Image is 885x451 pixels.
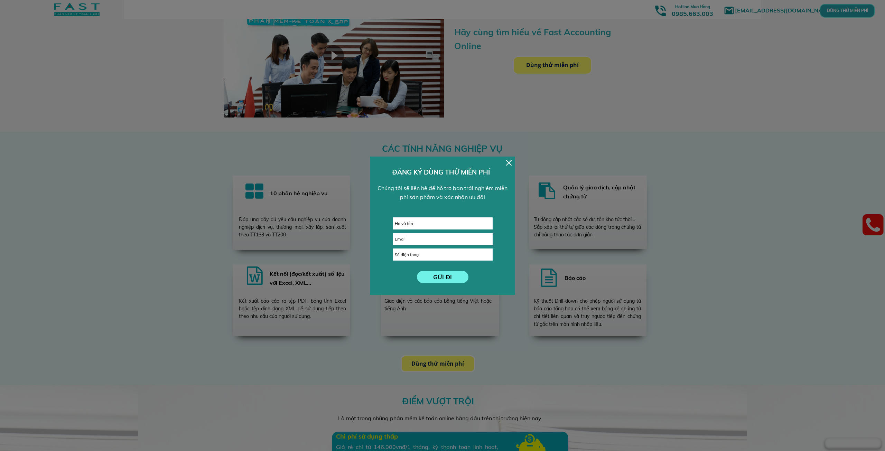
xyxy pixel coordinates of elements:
[392,167,493,177] h3: ĐĂNG KÝ DÙNG THỬ MIỄN PHÍ
[374,184,511,201] div: Chúng tôi sẽ liên hệ để hỗ trợ bạn trải nghiệm miễn phí sản phẩm và xác nhận ưu đãi
[393,233,492,245] input: Email
[393,218,492,229] input: Họ và tên
[417,271,468,283] p: GỬI ĐI
[393,249,492,260] input: Số điện thoại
